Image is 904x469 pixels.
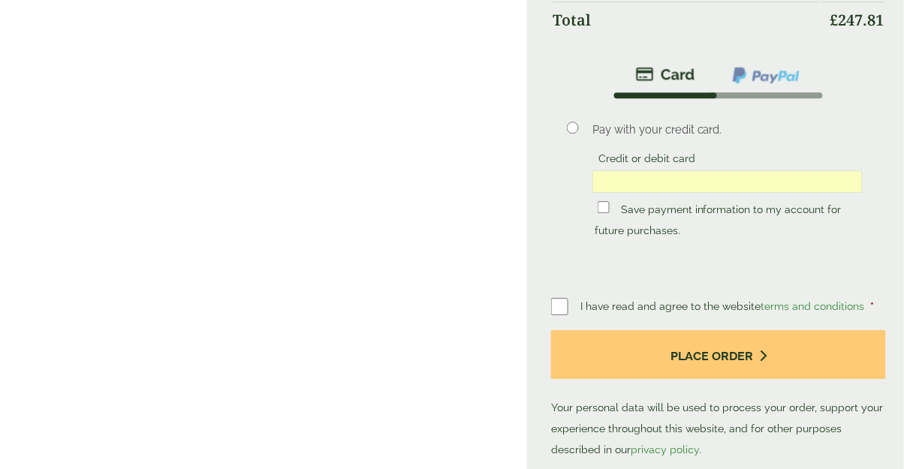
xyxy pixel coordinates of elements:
th: Total [553,2,820,38]
img: stripe.png [636,65,695,83]
p: Pay with your credit card. [592,122,863,138]
button: Place order [551,330,886,379]
label: Credit or debit card [592,152,701,169]
a: privacy policy [631,443,699,455]
p: Your personal data will be used to process your order, support your experience throughout this we... [551,330,886,460]
a: terms and conditions [761,300,864,312]
bdi: 247.81 [830,10,884,30]
span: £ [830,10,839,30]
span: I have read and agree to the website [580,300,867,312]
iframe: Secure card payment input frame [597,175,858,188]
label: Save payment information to my account for future purchases. [595,203,842,241]
img: ppcp-gateway.png [731,65,801,85]
abbr: required [870,300,874,312]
